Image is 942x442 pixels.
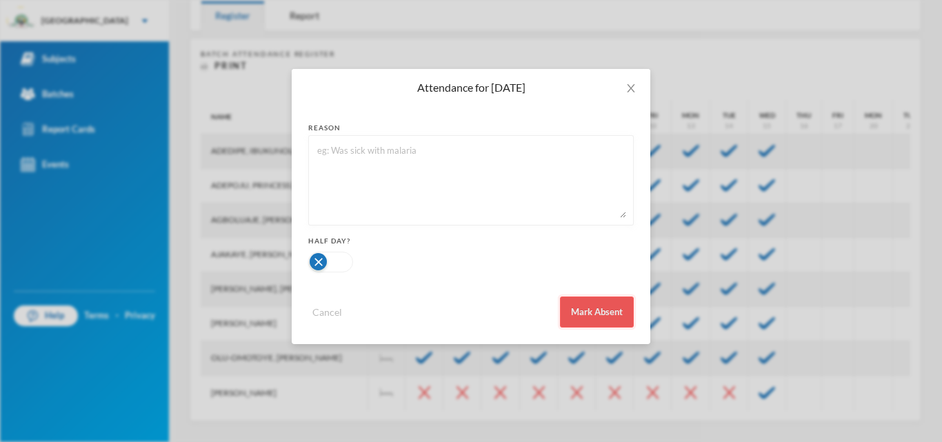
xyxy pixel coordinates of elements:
i: icon: close [625,83,637,94]
div: Attendance for [DATE] [308,80,634,95]
button: Mark Absent [560,297,634,328]
div: Half Day? [308,236,634,246]
button: Cancel [308,304,346,320]
button: Close [612,69,650,108]
div: reason [308,123,634,133]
